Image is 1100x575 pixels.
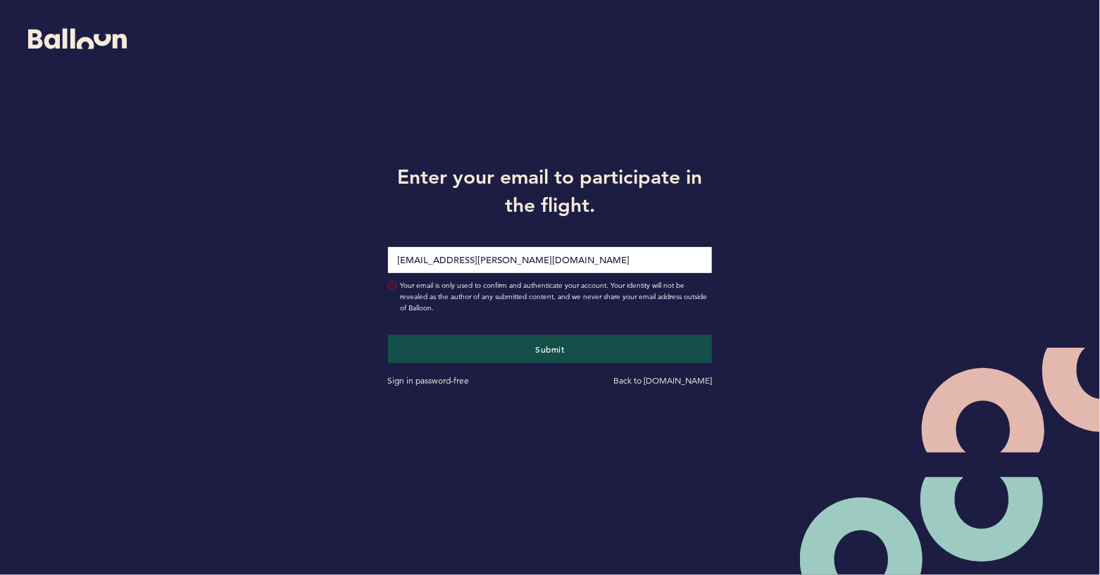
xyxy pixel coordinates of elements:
[377,163,723,219] h1: Enter your email to participate in the flight.
[401,280,713,314] span: Your email is only used to confirm and authenticate your account. Your identity will not be revea...
[388,335,713,363] button: Submit
[536,343,565,355] span: Submit
[613,375,712,386] a: Back to [DOMAIN_NAME]
[388,247,713,273] input: Email
[388,375,470,386] a: Sign in password-free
